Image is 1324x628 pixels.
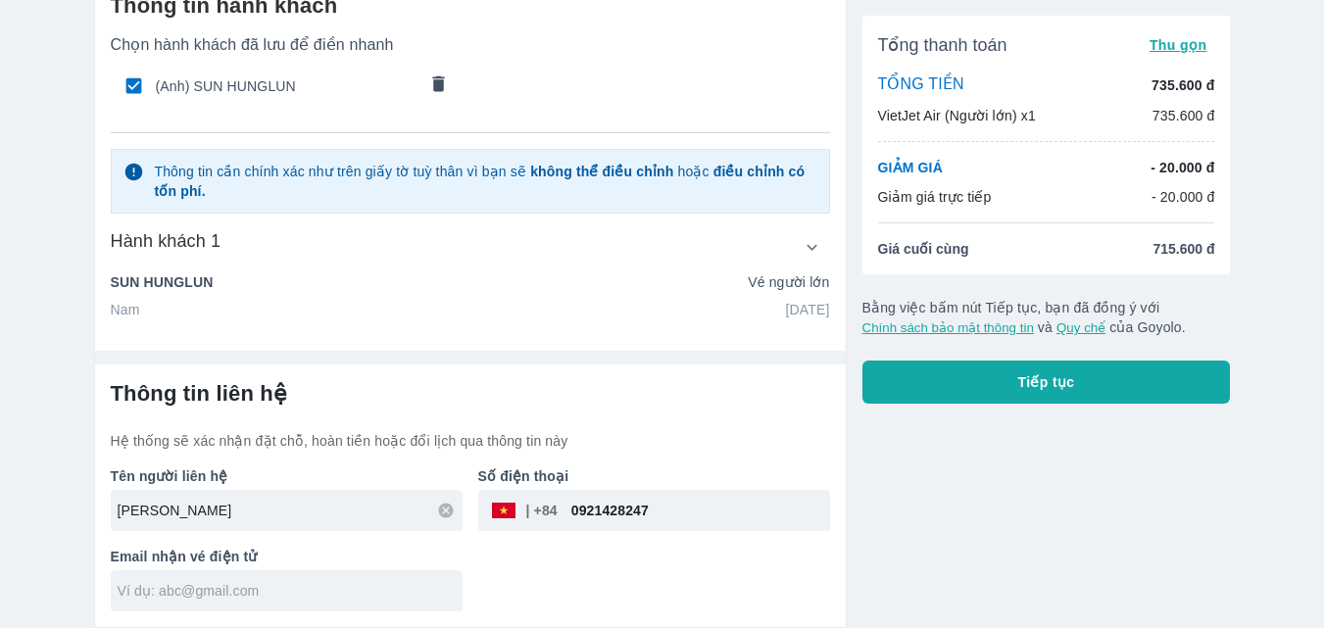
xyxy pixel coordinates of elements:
h6: Thông tin liên hệ [111,380,830,408]
p: - 20.000 đ [1152,187,1215,207]
input: Ví dụ: NGUYEN VAN A [118,501,463,520]
span: Thu gọn [1150,37,1207,53]
button: comments [417,66,459,107]
span: Tiếp tục [1018,372,1075,392]
p: Thông tin cần chính xác như trên giấy tờ tuỳ thân vì bạn sẽ hoặc [154,162,816,201]
button: Tiếp tục [862,361,1231,404]
button: Thu gọn [1142,31,1215,59]
p: - 20.000 đ [1151,158,1214,177]
p: 735.600 đ [1152,106,1215,125]
b: Tên người liên hệ [111,468,228,484]
b: Email nhận vé điện tử [111,549,258,564]
p: Hệ thống sẽ xác nhận đặt chỗ, hoàn tiền hoặc đổi lịch qua thông tin này [111,431,830,451]
input: Ví dụ: abc@gmail.com [118,581,463,601]
span: 715.600 đ [1152,239,1214,259]
p: TỔNG TIỀN [878,74,964,96]
p: SUN HUNGLUN [111,272,214,292]
p: Chọn hành khách đã lưu để điền nhanh [111,35,830,55]
button: Quy chế [1056,320,1105,335]
p: VietJet Air (Người lớn) x1 [878,106,1036,125]
span: Tổng thanh toán [878,33,1007,57]
strong: không thể điều chỉnh [530,164,673,179]
span: (Anh) SUN HUNGLUN [156,76,417,96]
p: [DATE] [786,300,830,319]
h6: Hành khách 1 [111,229,221,253]
span: Giá cuối cùng [878,239,969,259]
p: 735.600 đ [1152,75,1214,95]
p: GIẢM GIÁ [878,158,943,177]
p: Vé người lớn [748,272,829,292]
button: Chính sách bảo mật thông tin [862,320,1034,335]
b: Số điện thoại [478,468,569,484]
p: Giảm giá trực tiếp [878,187,992,207]
p: Nam [111,300,140,319]
p: Bằng việc bấm nút Tiếp tục, bạn đã đồng ý với và của Goyolo. [862,298,1231,337]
